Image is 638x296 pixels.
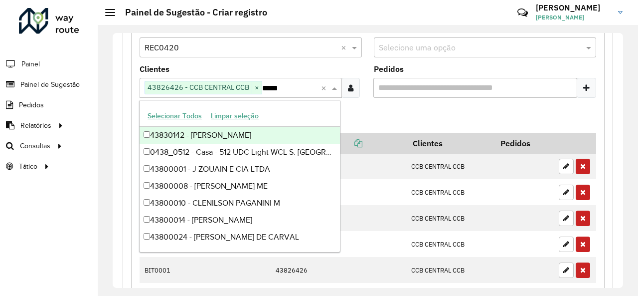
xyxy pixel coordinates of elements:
div: 43800024 - [PERSON_NAME] DE CARVAL [140,229,340,246]
a: Contato Rápido [512,2,533,23]
ng-dropdown-panel: Options list [139,100,340,253]
td: CCB CENTRAL CCB [406,154,494,180]
button: Limpar seleção [206,108,263,124]
h3: [PERSON_NAME] [536,3,611,12]
div: 43800026 - [PERSON_NAME] [140,246,340,263]
th: Pedidos [493,133,553,154]
th: Clientes [406,133,494,154]
div: 43800014 - [PERSON_NAME] [140,212,340,229]
div: 43800010 - CLENILSON PAGANINI M [140,195,340,212]
a: Copiar [330,138,362,148]
div: 43830142 - [PERSON_NAME] [140,127,340,144]
span: Clear all [321,82,329,94]
span: Consultas [20,141,50,151]
span: Painel [21,59,40,69]
td: CCB CENTRAL CCB [406,179,494,205]
div: 43800008 - [PERSON_NAME] ME [140,178,340,195]
td: BIT0001 [140,257,191,283]
span: 43826426 - CCB CENTRAL CCB [145,81,252,93]
div: 43800001 - J ZOUAIN E CIA LTDA [140,161,340,178]
td: CCB CENTRAL CCB [406,205,494,231]
span: Tático [19,161,37,172]
span: × [252,82,262,94]
span: [PERSON_NAME] [536,13,611,22]
span: Clear all [341,41,349,53]
label: Pedidos [374,63,404,75]
td: 43826426 [270,257,406,283]
span: Pedidos [19,100,44,110]
td: CCB CENTRAL CCB [406,257,494,283]
button: Selecionar Todos [143,108,206,124]
label: Clientes [140,63,169,75]
td: CCB CENTRAL CCB [406,231,494,257]
h2: Painel de Sugestão - Criar registro [115,7,267,18]
span: Painel de Sugestão [20,79,80,90]
div: 0438_0512 - Casa - 512 UDC Light WCL S. [GEOGRAPHIC_DATA] [140,144,340,161]
span: Relatórios [20,120,51,131]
